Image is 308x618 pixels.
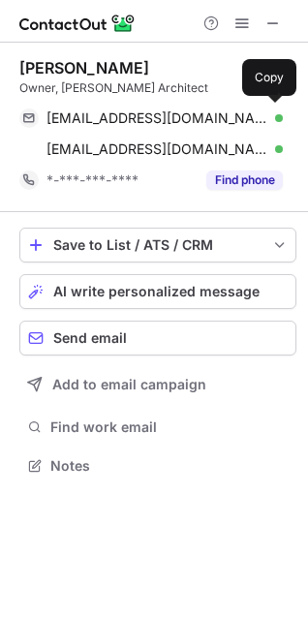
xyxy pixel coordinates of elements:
button: AI write personalized message [19,274,296,309]
button: Reveal Button [206,170,283,190]
span: AI write personalized message [53,284,260,299]
div: Save to List / ATS / CRM [53,237,262,253]
button: Add to email campaign [19,367,296,402]
span: Find work email [50,418,289,436]
div: Owner, [PERSON_NAME] Architect [19,79,296,97]
span: Send email [53,330,127,346]
button: Send email [19,321,296,355]
span: Notes [50,457,289,475]
img: ContactOut v5.3.10 [19,12,136,35]
span: Add to email campaign [52,377,206,392]
button: Find work email [19,414,296,441]
button: save-profile-one-click [19,228,296,263]
span: [EMAIL_ADDRESS][DOMAIN_NAME] [46,109,268,127]
button: Notes [19,452,296,479]
div: [PERSON_NAME] [19,58,149,77]
span: [EMAIL_ADDRESS][DOMAIN_NAME] [46,140,268,158]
